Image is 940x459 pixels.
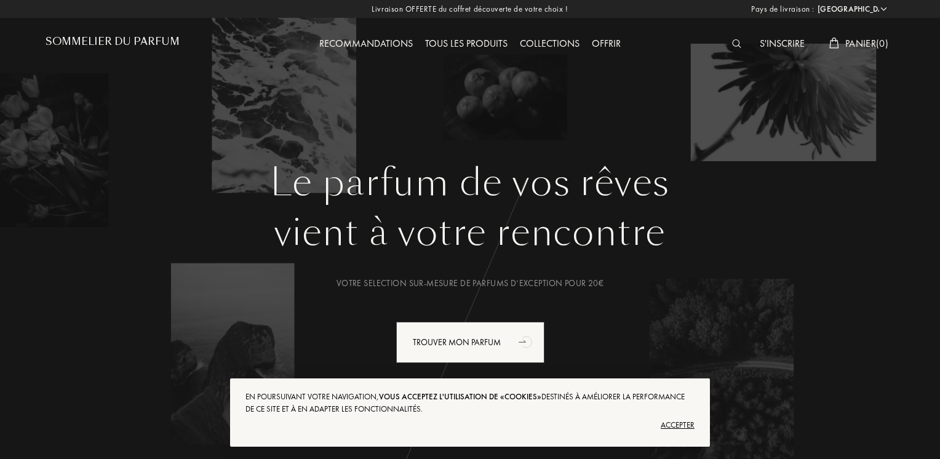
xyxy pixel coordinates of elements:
[46,36,180,52] a: Sommelier du Parfum
[419,37,514,50] a: Tous les produits
[379,391,541,402] span: vous acceptez l'utilisation de «cookies»
[732,39,741,48] img: search_icn_white.svg
[514,329,539,354] div: animation
[55,205,885,260] div: vient à votre rencontre
[586,36,627,52] div: Offrir
[514,37,586,50] a: Collections
[313,36,419,52] div: Recommandations
[55,277,885,290] div: Votre selection sur-mesure de parfums d’exception pour 20€
[829,38,839,49] img: cart_white.svg
[313,37,419,50] a: Recommandations
[245,415,695,435] div: Accepter
[845,37,888,50] span: Panier ( 0 )
[754,36,811,52] div: S'inscrire
[396,322,544,363] div: Trouver mon parfum
[419,36,514,52] div: Tous les produits
[46,36,180,47] h1: Sommelier du Parfum
[245,391,695,415] div: En poursuivant votre navigation, destinés à améliorer la performance de ce site et à en adapter l...
[751,3,815,15] span: Pays de livraison :
[387,322,554,363] a: Trouver mon parfumanimation
[55,161,885,205] h1: Le parfum de vos rêves
[754,37,811,50] a: S'inscrire
[514,36,586,52] div: Collections
[586,37,627,50] a: Offrir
